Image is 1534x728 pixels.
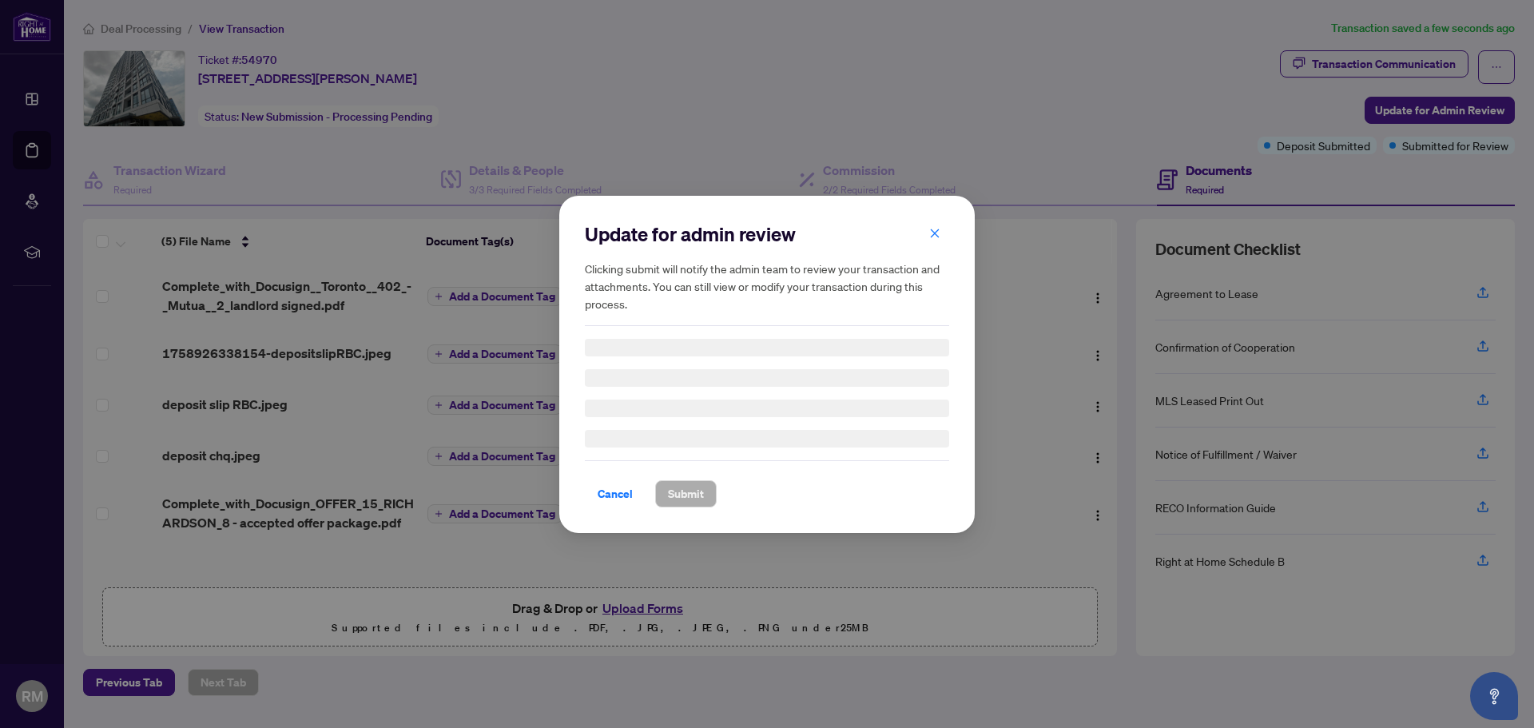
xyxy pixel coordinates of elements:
button: Submit [655,480,717,507]
h5: Clicking submit will notify the admin team to review your transaction and attachments. You can st... [585,260,949,312]
span: Cancel [598,481,633,507]
h2: Update for admin review [585,221,949,247]
button: Open asap [1470,672,1518,720]
button: Cancel [585,480,646,507]
span: close [929,227,940,238]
